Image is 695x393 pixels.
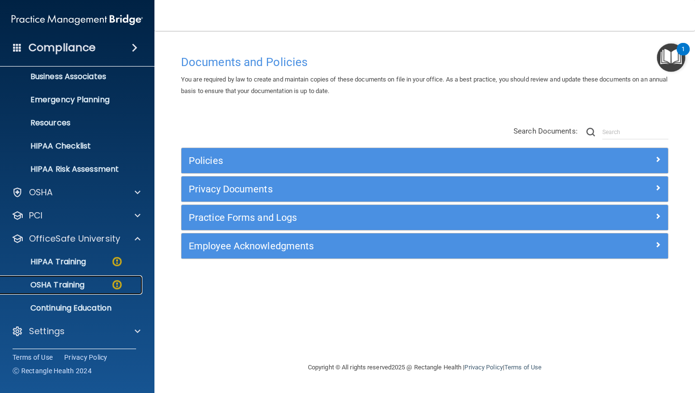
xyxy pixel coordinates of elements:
p: HIPAA Risk Assessment [6,164,138,174]
a: Practice Forms and Logs [189,210,661,225]
p: PCI [29,210,42,221]
h4: Documents and Policies [181,56,668,68]
p: HIPAA Checklist [6,141,138,151]
iframe: Drift Widget Chat Controller [528,325,683,363]
a: Terms of Use [504,364,542,371]
a: OfficeSafe University [12,233,140,244]
img: PMB logo [12,10,143,29]
h5: Employee Acknowledgments [189,241,539,251]
div: Copyright © All rights reserved 2025 @ Rectangle Health | | [249,352,601,383]
h5: Practice Forms and Logs [189,212,539,223]
button: Open Resource Center, 1 new notification [657,43,685,72]
div: 1 [681,49,685,62]
a: Policies [189,153,661,168]
p: Business Associates [6,72,138,81]
a: Privacy Documents [189,181,661,197]
a: OSHA [12,187,140,198]
p: OSHA [29,187,53,198]
a: Terms of Use [13,352,53,362]
img: warning-circle.0cc9ac19.png [111,279,123,291]
p: Resources [6,118,138,128]
span: Search Documents: [514,127,578,136]
span: Ⓒ Rectangle Health 2024 [13,366,92,376]
a: Privacy Policy [464,364,502,371]
img: warning-circle.0cc9ac19.png [111,256,123,268]
a: Employee Acknowledgments [189,238,661,254]
p: Emergency Planning [6,95,138,105]
a: Settings [12,325,140,337]
p: OSHA Training [6,280,84,290]
p: Settings [29,325,65,337]
img: ic-search.3b580494.png [586,128,595,136]
input: Search [602,125,668,139]
p: OfficeSafe University [29,233,120,244]
span: You are required by law to create and maintain copies of these documents on file in your office. ... [181,76,667,95]
h5: Policies [189,155,539,166]
a: PCI [12,210,140,221]
a: Privacy Policy [64,352,108,362]
p: HIPAA Training [6,257,86,267]
h5: Privacy Documents [189,184,539,194]
h4: Compliance [28,41,96,54]
p: Continuing Education [6,303,138,313]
